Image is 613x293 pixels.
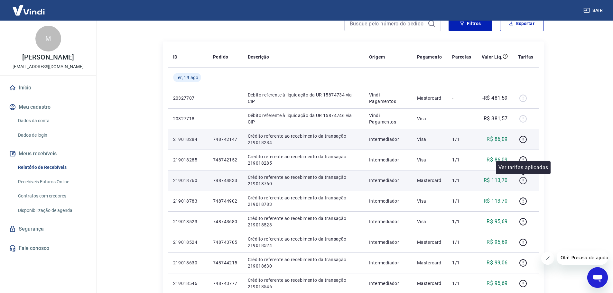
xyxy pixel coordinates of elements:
p: 748743777 [213,280,237,287]
p: 748743680 [213,218,237,225]
p: Parcelas [452,54,471,60]
p: Intermediador [369,177,407,184]
p: 219018285 [173,157,203,163]
button: Sair [582,5,605,16]
button: Meu cadastro [8,100,88,114]
p: 219018760 [173,177,203,184]
p: 748744833 [213,177,237,184]
iframe: Mensagem da empresa [557,251,608,265]
a: Início [8,81,88,95]
span: Ter, 19 ago [176,74,199,81]
p: Intermediador [369,136,407,142]
p: [PERSON_NAME] [22,54,74,61]
p: Intermediador [369,157,407,163]
p: Mastercard [417,239,442,245]
p: Intermediador [369,239,407,245]
p: 219018630 [173,260,203,266]
p: 219018783 [173,198,203,204]
p: Crédito referente ao recebimento da transação 219018760 [248,174,359,187]
p: Crédito referente ao recebimento da transação 219018783 [248,195,359,207]
input: Busque pelo número do pedido [350,19,425,28]
p: 1/1 [452,157,471,163]
p: R$ 113,70 [484,177,508,184]
button: Filtros [449,16,492,31]
iframe: Fechar mensagem [541,252,554,265]
p: Descrição [248,54,269,60]
p: Mastercard [417,95,442,101]
p: Origem [369,54,385,60]
p: Pagamento [417,54,442,60]
span: Olá! Precisa de ajuda? [4,5,54,10]
p: Crédito referente ao recebimento da transação 219018523 [248,215,359,228]
p: Mastercard [417,177,442,184]
p: Intermediador [369,218,407,225]
p: Intermediador [369,198,407,204]
p: R$ 95,69 [487,238,507,246]
p: Valor Líq. [482,54,503,60]
p: Mastercard [417,260,442,266]
iframe: Botão para abrir a janela de mensagens [587,267,608,288]
p: R$ 86,09 [487,156,507,164]
p: 219018523 [173,218,203,225]
p: Crédito referente ao recebimento da transação 219018284 [248,133,359,146]
p: Ver tarifas aplicadas [498,164,548,171]
p: Crédito referente ao recebimento da transação 219018524 [248,236,359,249]
a: Contratos com credores [15,189,88,203]
p: Vindi Pagamentos [369,112,407,125]
p: Intermediador [369,280,407,287]
p: - [452,115,471,122]
p: 748744215 [213,260,237,266]
p: 1/1 [452,280,471,287]
p: R$ 99,06 [487,259,507,267]
button: Exportar [500,16,544,31]
p: R$ 95,69 [487,218,507,225]
p: Visa [417,115,442,122]
p: Vindi Pagamentos [369,92,407,105]
p: Mastercard [417,280,442,287]
p: R$ 113,70 [484,197,508,205]
p: Débito referente à liquidação da UR 15874734 via CIP [248,92,359,105]
p: R$ 86,09 [487,135,507,143]
p: 219018284 [173,136,203,142]
p: Crédito referente ao recebimento da transação 219018630 [248,256,359,269]
p: Visa [417,157,442,163]
p: R$ 95,69 [487,279,507,287]
button: Meus recebíveis [8,147,88,161]
a: Dados de login [15,129,88,142]
a: Relatório de Recebíveis [15,161,88,174]
img: Vindi [8,0,50,20]
a: Fale conosco [8,241,88,255]
a: Dados da conta [15,114,88,127]
p: 748744902 [213,198,237,204]
p: 219018546 [173,280,203,287]
p: 1/1 [452,239,471,245]
div: M [35,26,61,51]
a: Recebíveis Futuros Online [15,175,88,188]
p: 1/1 [452,177,471,184]
p: [EMAIL_ADDRESS][DOMAIN_NAME] [13,63,84,70]
p: Visa [417,136,442,142]
p: 1/1 [452,198,471,204]
p: Intermediador [369,260,407,266]
p: - [452,95,471,101]
p: Crédito referente ao recebimento da transação 219018285 [248,153,359,166]
p: 1/1 [452,218,471,225]
p: Visa [417,218,442,225]
p: Débito referente à liquidação da UR 15874746 via CIP [248,112,359,125]
p: Pedido [213,54,228,60]
p: 1/1 [452,136,471,142]
p: -R$ 381,57 [482,115,508,123]
a: Segurança [8,222,88,236]
p: 219018524 [173,239,203,245]
p: 20327718 [173,115,203,122]
p: Visa [417,198,442,204]
p: 20327707 [173,95,203,101]
a: Disponibilização de agenda [15,204,88,217]
p: 748742147 [213,136,237,142]
p: 748743705 [213,239,237,245]
p: 748742152 [213,157,237,163]
p: Tarifas [518,54,534,60]
p: Crédito referente ao recebimento da transação 219018546 [248,277,359,290]
p: ID [173,54,178,60]
p: 1/1 [452,260,471,266]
